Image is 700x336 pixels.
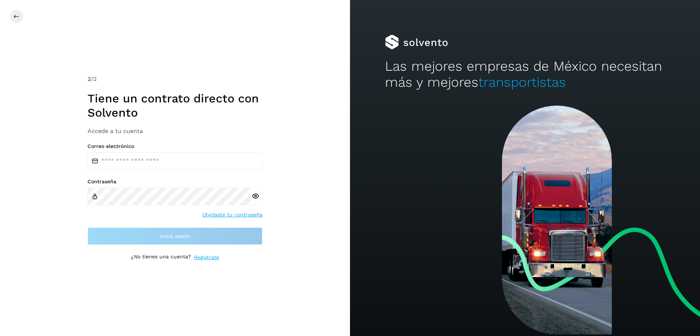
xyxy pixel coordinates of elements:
label: Correo electrónico [87,143,262,149]
div: /2 [87,75,262,83]
span: transportistas [478,74,566,90]
p: ¿No tienes una cuenta? [131,254,191,261]
span: 2 [87,75,91,82]
button: Inicia sesión [87,227,262,245]
span: Inicia sesión [160,234,191,239]
h2: Las mejores empresas de México necesitan más y mejores [385,58,665,91]
h3: Accede a tu cuenta [87,128,262,134]
label: Contraseña [87,179,262,185]
a: Olvidaste tu contraseña [202,211,262,219]
a: Regístrate [194,254,219,261]
h1: Tiene un contrato directo con Solvento [87,91,262,120]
